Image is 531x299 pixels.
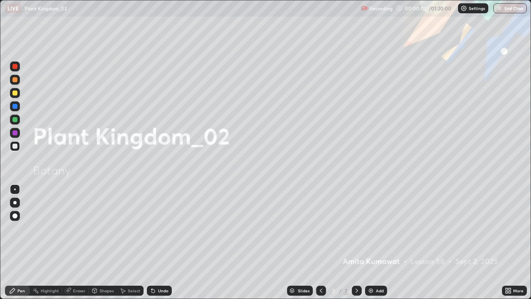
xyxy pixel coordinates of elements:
img: end-class-cross [496,5,503,12]
div: Eraser [73,289,85,293]
p: LIVE [7,5,19,12]
button: End Class [493,3,527,13]
div: Select [128,289,140,293]
div: Add [376,289,384,293]
img: recording.375f2c34.svg [361,5,368,12]
div: Undo [158,289,168,293]
div: 2 [343,287,348,294]
img: add-slide-button [368,287,374,294]
p: Recording [369,5,392,12]
img: class-settings-icons [460,5,467,12]
p: Plant Kingdom_02 [24,5,67,12]
p: Settings [469,6,485,10]
div: Slides [298,289,309,293]
div: Shapes [100,289,114,293]
div: Pen [17,289,25,293]
div: More [513,289,524,293]
div: / [339,288,342,293]
div: 2 [329,288,338,293]
div: Highlight [41,289,59,293]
